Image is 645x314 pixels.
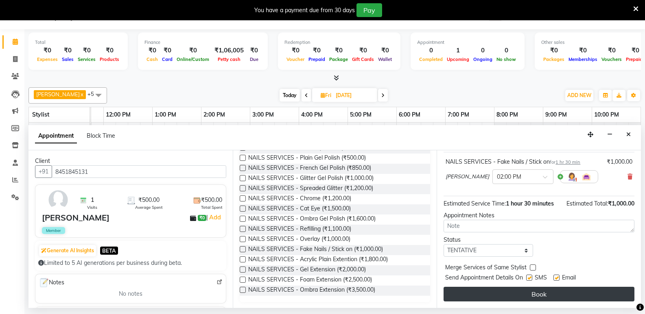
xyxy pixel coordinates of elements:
div: ₹0 [350,46,376,55]
span: Online/Custom [175,56,211,62]
div: Limited to 5 AI generations per business during beta. [38,259,223,267]
span: Fri [319,92,333,98]
input: Search by Name/Mobile/Email/Code [52,165,226,178]
span: Member [42,227,65,234]
span: Vouchers [599,56,624,62]
a: x [80,91,83,97]
span: ₹0 [198,215,206,221]
span: Completed [417,56,445,62]
button: +91 [35,165,52,178]
div: Redemption [284,39,394,46]
div: ₹0 [247,46,261,55]
span: Cash [144,56,160,62]
span: Petty cash [216,56,243,62]
span: NAILS SERVICES - Spreaded Glitter (₹1,200.00) [248,184,373,194]
div: ₹0 [599,46,624,55]
span: Products [98,56,121,62]
a: 12:00 PM [104,109,133,121]
span: Merge Services of Same Stylist [445,263,527,273]
div: ₹0 [376,46,394,55]
span: ₹500.00 [201,196,222,204]
div: 0 [494,46,518,55]
span: Average Spent [135,204,163,210]
span: NAILS SERVICES - French Gel Polish (₹850.00) [248,164,371,174]
a: 9:00 PM [543,109,569,121]
span: [PERSON_NAME] [36,91,80,97]
span: NAILS SERVICES - Overlay (₹1,000.00) [248,235,350,245]
div: Appointment Notes [444,211,634,220]
span: Stylist [32,111,49,118]
div: ₹0 [327,46,350,55]
span: Total Spent [201,204,223,210]
a: Add [208,212,222,222]
span: | [206,212,222,222]
span: ₹1,000.00 [608,200,634,207]
a: 7:00 PM [446,109,471,121]
div: ₹1,000.00 [607,158,632,166]
a: 6:00 PM [397,109,422,121]
a: 2:00 PM [201,109,227,121]
button: Generate AI Insights [39,245,96,256]
div: ₹0 [541,46,566,55]
div: Appointment [417,39,518,46]
div: Total [35,39,121,46]
span: Notes [39,277,64,288]
span: NAILS SERVICES - Glitter Gel Polish (₹1,000.00) [248,174,374,184]
span: Expenses [35,56,60,62]
span: 1 [91,196,94,204]
a: 5:00 PM [348,109,374,121]
a: 3:00 PM [250,109,276,121]
span: NAILS SERVICES - Fake Nails / Stick on (₹1,000.00) [248,245,383,255]
span: NAILS SERVICES - Ombra Extension (₹3,500.00) [248,286,375,296]
div: ₹0 [60,46,76,55]
span: SMS [535,273,547,284]
span: 1 hour 30 minutes [506,200,554,207]
div: ₹0 [35,46,60,55]
span: NAILS SERVICES - Cat Eye (₹1,500.00) [248,204,351,214]
span: ₹500.00 [138,196,160,204]
span: Block Time [87,132,115,139]
span: Upcoming [445,56,471,62]
span: NAILS SERVICES - Ombra Gel Polish (₹1,600.00) [248,214,376,225]
div: ₹0 [76,46,98,55]
span: Email [562,273,576,284]
span: Estimated Service Time: [444,200,506,207]
input: 2025-09-05 [333,89,374,102]
span: Voucher [284,56,306,62]
span: Package [327,56,350,62]
div: ₹0 [175,46,211,55]
span: NAILS SERVICES - Chrome (₹1,200.00) [248,194,351,204]
span: ADD NEW [567,92,591,98]
span: Card [160,56,175,62]
span: Today [280,89,300,102]
span: NAILS SERVICES - Foam Extension (₹2,500.00) [248,275,372,286]
span: Prepaid [306,56,327,62]
div: 0 [417,46,445,55]
span: Gift Cards [350,56,376,62]
span: Sales [60,56,76,62]
a: 10:00 PM [592,109,621,121]
button: ADD NEW [565,90,593,101]
span: Send Appointment Details On [445,273,523,284]
img: Hairdresser.png [567,172,577,182]
a: 4:00 PM [299,109,325,121]
span: BETA [100,247,118,254]
div: ₹0 [306,46,327,55]
a: 8:00 PM [494,109,520,121]
span: Due [248,56,260,62]
div: ₹0 [160,46,175,55]
img: Interior.png [582,172,591,182]
div: Status [444,236,533,244]
button: Book [444,287,634,301]
a: 1:00 PM [153,109,178,121]
div: You have a payment due from 30 days [254,6,355,15]
span: Appointment [35,129,77,143]
div: NAILS SERVICES - Fake Nails / Stick on [446,158,580,166]
div: ₹1,06,005 [211,46,247,55]
span: Estimated Total: [566,200,608,207]
div: 0 [471,46,494,55]
span: NAILS SERVICES - Refilling (₹1,100.00) [248,225,351,235]
span: Ongoing [471,56,494,62]
button: Close [623,128,634,141]
span: Memberships [566,56,599,62]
